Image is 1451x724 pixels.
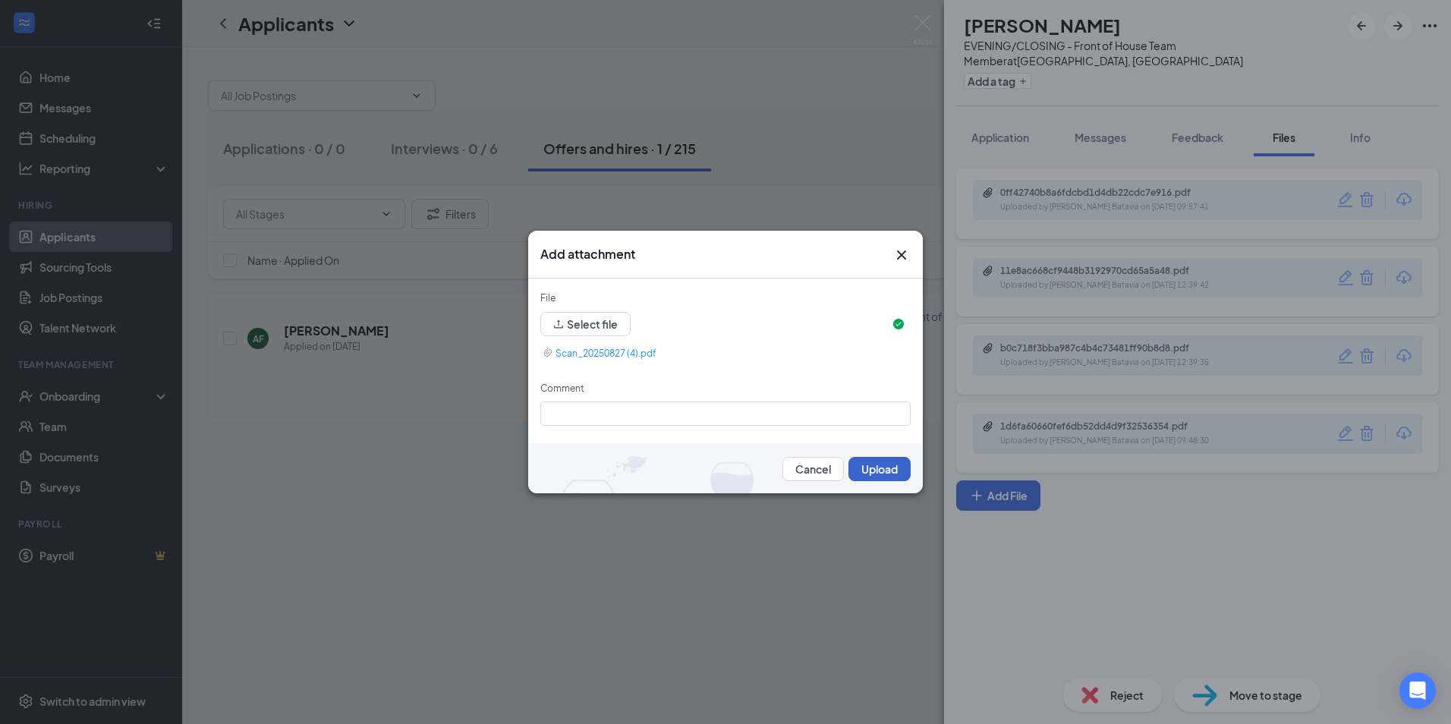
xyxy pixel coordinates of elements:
button: Cancel [782,457,844,481]
label: File [540,292,556,304]
a: Scan_20250827 (4).pdf [543,345,902,363]
button: Upload [848,457,911,481]
span: upload [553,319,564,329]
div: Open Intercom Messenger [1399,672,1436,709]
button: Close [892,246,911,264]
input: Comment [540,401,911,426]
svg: Cross [892,246,911,264]
button: upload Select file [540,312,631,336]
h3: Add attachment [540,246,635,263]
span: upload Select file [540,320,631,332]
label: Comment [540,382,584,394]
